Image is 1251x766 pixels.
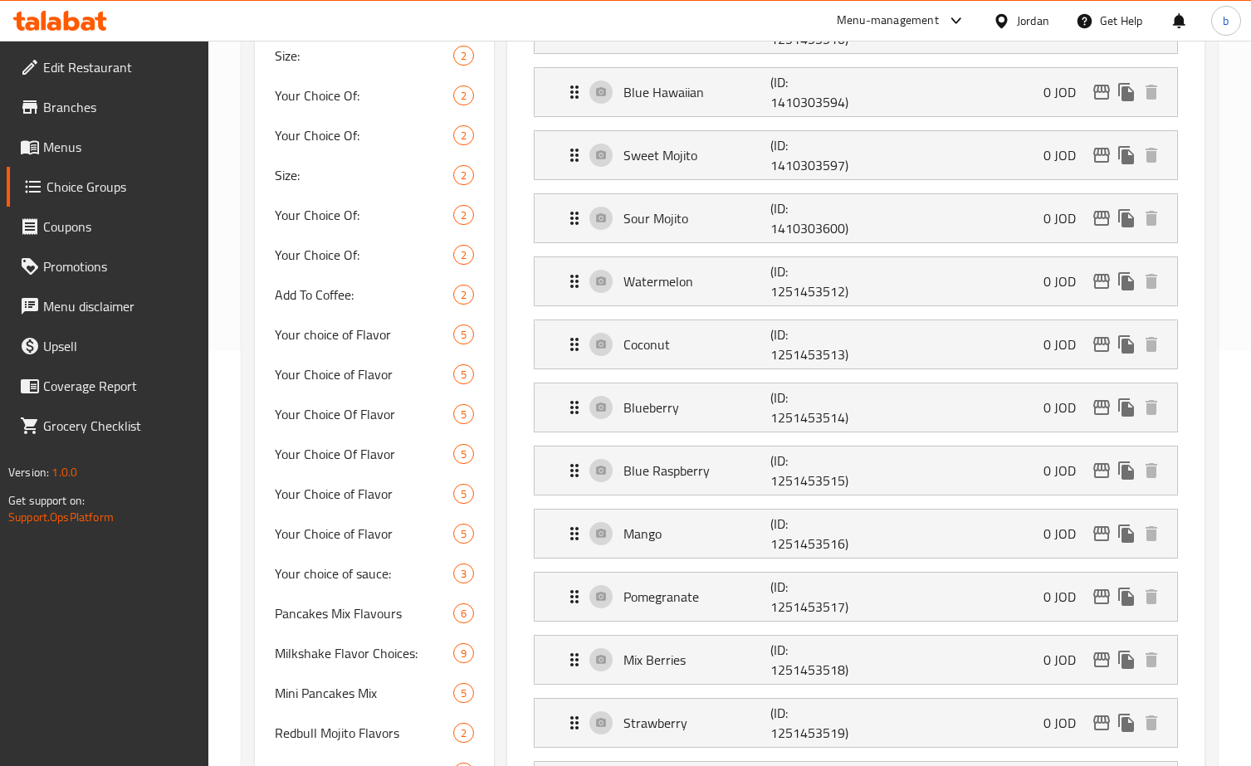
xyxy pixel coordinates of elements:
div: Your Choice Of Flavor5 [255,394,494,434]
div: Choices [453,125,474,145]
a: Promotions [7,246,209,286]
span: 2 [454,207,473,223]
p: (ID: 1410303594) [770,72,868,112]
div: Expand [535,68,1177,116]
p: Strawberry [623,713,770,733]
li: Expand [520,61,1191,124]
div: Mini Pancakes Mix5 [255,673,494,713]
button: duplicate [1114,710,1139,735]
p: 0 JOD [1043,587,1089,607]
div: Add To Coffee:2 [255,275,494,315]
span: 2 [454,48,473,64]
button: duplicate [1114,647,1139,672]
button: delete [1139,584,1164,609]
div: Jordan [1017,12,1049,30]
span: Size: [275,46,453,66]
div: Expand [535,320,1177,368]
button: duplicate [1114,269,1139,294]
span: Redbull Mojito Flavors [275,723,453,743]
button: delete [1139,458,1164,483]
span: Your Choice of Flavor [275,364,453,384]
button: duplicate [1114,206,1139,231]
button: duplicate [1114,332,1139,357]
li: Expand [520,376,1191,439]
span: 5 [454,446,473,462]
div: Milkshake Flavor Choices:9 [255,633,494,673]
button: edit [1089,80,1114,105]
li: Expand [520,313,1191,376]
div: Your choice of sauce:3 [255,554,494,593]
a: Branches [7,87,209,127]
div: Choices [453,324,474,344]
span: Your Choice Of Flavor [275,404,453,424]
p: 0 JOD [1043,334,1089,354]
button: delete [1139,206,1164,231]
span: 5 [454,327,473,343]
p: (ID: 1251453516) [770,514,868,554]
p: Mango [623,524,770,544]
button: duplicate [1114,143,1139,168]
a: Menus [7,127,209,167]
div: Choices [453,404,474,424]
li: Expand [520,124,1191,187]
span: Your Choice Of: [275,125,453,145]
button: edit [1089,395,1114,420]
p: 0 JOD [1043,461,1089,481]
span: 5 [454,407,473,422]
p: Pomegranate [623,587,770,607]
button: duplicate [1114,584,1139,609]
p: Sour Mojito [623,208,770,228]
span: Your choice of sauce: [275,564,453,583]
li: Expand [520,691,1191,754]
p: Mix Berries [623,650,770,670]
span: Upsell [43,336,196,356]
div: Your Choice Of:2 [255,235,494,275]
span: Your Choice Of: [275,245,453,265]
span: 9 [454,646,473,661]
a: Support.OpsPlatform [8,506,114,528]
a: Upsell [7,326,209,366]
div: Your Choice of Flavor5 [255,514,494,554]
p: Blueberry [623,398,770,417]
div: Expand [535,446,1177,495]
button: delete [1139,80,1164,105]
div: Choices [453,245,474,265]
div: Expand [535,636,1177,684]
button: edit [1089,710,1114,735]
a: Edit Restaurant [7,47,209,87]
li: Expand [520,250,1191,313]
button: edit [1089,269,1114,294]
li: Expand [520,628,1191,691]
div: Choices [453,205,474,225]
button: edit [1089,332,1114,357]
div: Choices [453,285,474,305]
li: Expand [520,187,1191,250]
div: Expand [535,257,1177,305]
span: Grocery Checklist [43,416,196,436]
span: 2 [454,287,473,303]
button: delete [1139,269,1164,294]
div: Your Choice Of:2 [255,76,494,115]
div: Choices [453,85,474,105]
div: Your Choice of Flavor5 [255,474,494,514]
p: (ID: 1251453517) [770,577,868,617]
a: Coupons [7,207,209,246]
span: 5 [454,486,473,502]
span: Coupons [43,217,196,237]
p: (ID: 1251453518) [770,640,868,680]
p: 0 JOD [1043,713,1089,733]
a: Choice Groups [7,167,209,207]
button: duplicate [1114,521,1139,546]
button: delete [1139,521,1164,546]
div: Your Choice Of:2 [255,115,494,155]
div: Choices [453,603,474,623]
button: duplicate [1114,458,1139,483]
span: Your Choice Of: [275,205,453,225]
button: delete [1139,143,1164,168]
div: Expand [535,699,1177,747]
div: Choices [453,683,474,703]
div: Expand [535,510,1177,558]
span: Size: [275,165,453,185]
p: 0 JOD [1043,145,1089,165]
div: Choices [453,723,474,743]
